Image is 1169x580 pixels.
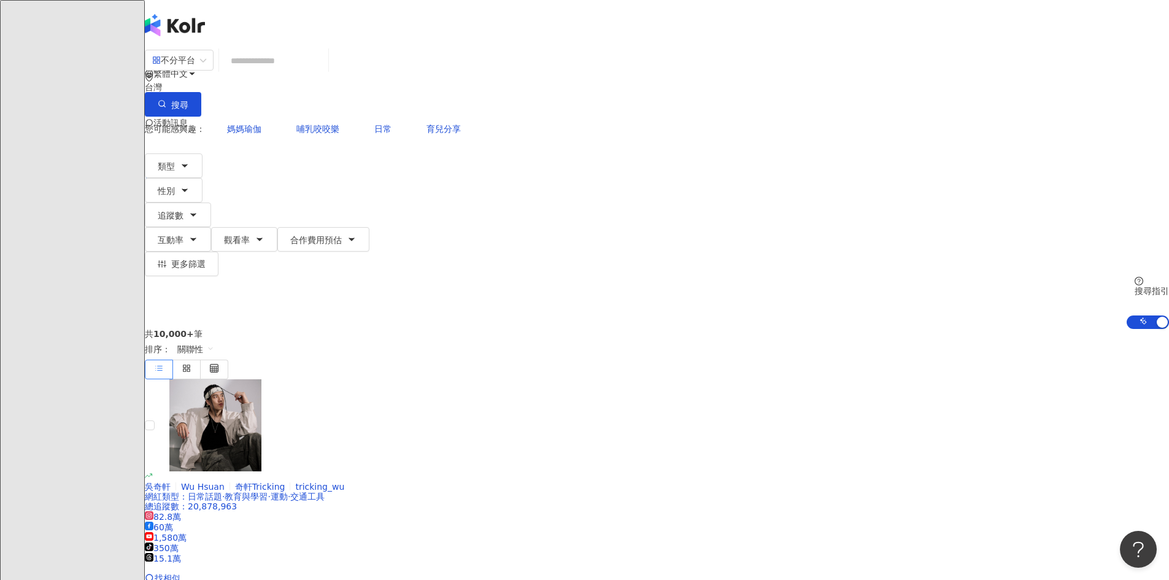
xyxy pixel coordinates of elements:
button: 性別 [145,178,203,203]
div: 網紅類型 ： [145,492,1169,501]
span: 82.8萬 [145,512,181,522]
span: question-circle [1135,277,1143,285]
button: 搜尋 [145,92,201,117]
span: · [268,492,270,501]
iframe: Help Scout Beacon - Open [1120,531,1157,568]
button: 育兒分享 [414,117,474,141]
div: 搜尋指引 [1135,286,1169,296]
button: 更多篩選 [145,252,218,276]
button: 追蹤數 [145,203,211,227]
span: 運動 [271,492,288,501]
div: 排序： [145,339,1169,360]
button: 日常 [361,117,404,141]
span: 媽媽瑜伽 [227,124,261,134]
button: 合作費用預估 [277,227,369,252]
span: 1,580萬 [145,533,187,543]
span: 您可能感興趣： [145,124,205,134]
button: 互動率 [145,227,211,252]
span: 日常話題 [188,492,222,501]
span: 合作費用預估 [290,235,342,245]
span: 奇軒Tricking [235,482,285,492]
div: 總追蹤數 ： 20,878,963 [145,501,1169,511]
div: 共 筆 [145,329,1169,339]
span: 關聯性 [177,339,214,359]
span: 15.1萬 [145,554,181,563]
span: 活動訊息 [153,118,188,128]
span: 教育與學習 [225,492,268,501]
span: 觀看率 [224,235,250,245]
button: 類型 [145,153,203,178]
span: appstore [152,56,161,64]
span: · [288,492,290,501]
div: 台灣 [145,82,1169,92]
span: 吳奇軒 [145,482,171,492]
button: 觀看率 [211,227,277,252]
img: KOL Avatar [169,379,261,471]
span: 10,000+ [153,329,194,339]
span: 60萬 [145,522,173,532]
span: 更多篩選 [171,259,206,269]
span: environment [145,73,153,82]
span: 性別 [158,186,175,196]
span: 互動率 [158,235,183,245]
span: · [222,492,225,501]
span: 哺乳咬咬樂 [296,124,339,134]
span: 交通工具 [290,492,325,501]
span: 日常 [374,124,392,134]
span: 搜尋 [171,100,188,110]
span: 類型 [158,161,175,171]
div: 不分平台 [152,50,195,70]
span: 350萬 [145,543,179,553]
button: 哺乳咬咬樂 [284,117,352,141]
span: 育兒分享 [426,124,461,134]
img: logo [145,14,205,36]
span: Wu Hsuan [181,482,225,492]
span: 追蹤數 [158,211,183,220]
button: 媽媽瑜伽 [214,117,274,141]
span: tricking_wu [295,482,344,492]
